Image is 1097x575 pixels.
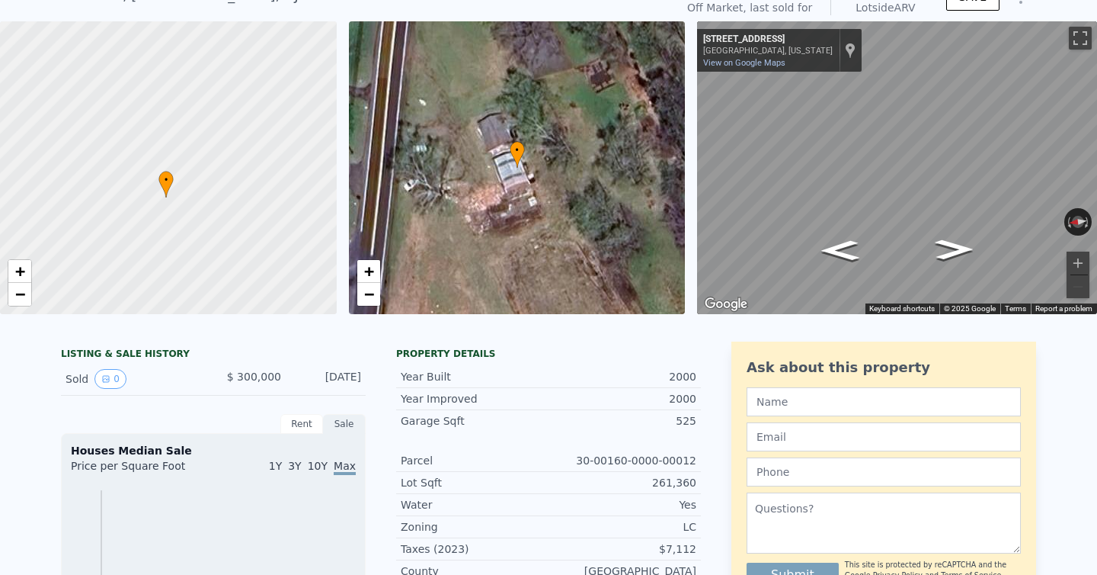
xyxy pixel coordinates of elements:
div: Property details [396,348,701,360]
span: Max [334,460,356,475]
span: + [363,262,373,281]
div: • [510,141,525,168]
button: Keyboard shortcuts [869,304,935,314]
a: Show location on map [845,42,856,59]
div: $7,112 [548,541,696,557]
div: [GEOGRAPHIC_DATA], [US_STATE] [703,46,833,56]
div: Rent [280,414,323,434]
button: Rotate counterclockwise [1064,208,1073,236]
span: • [158,173,174,187]
div: Map [697,21,1097,314]
img: Google [701,294,751,314]
a: View on Google Maps [703,58,785,68]
a: Open this area in Google Maps (opens a new window) [701,294,751,314]
div: Yes [548,497,696,512]
div: LISTING & SALE HISTORY [61,348,366,363]
div: Parcel [401,453,548,468]
button: Toggle fullscreen view [1069,27,1092,50]
div: [STREET_ADDRESS] [703,34,833,46]
div: 30-00160-0000-00012 [548,453,696,468]
div: Garage Sqft [401,413,548,429]
div: 261,360 [548,475,696,490]
span: − [363,284,373,304]
span: 3Y [288,460,301,472]
div: Lot Sqft [401,475,548,490]
div: 525 [548,413,696,429]
a: Report a problem [1035,304,1092,313]
div: Ask about this property [747,357,1021,378]
path: Go North, Hwy 79 [804,236,875,265]
div: Taxes (2023) [401,541,548,557]
div: Price per Square Foot [71,458,213,483]
a: Zoom in [8,260,31,283]
span: 10Y [308,460,328,472]
div: Zoning [401,519,548,535]
div: Year Improved [401,391,548,406]
div: Water [401,497,548,512]
a: Terms (opens in new tab) [1005,304,1026,313]
a: Zoom out [8,283,31,306]
input: Email [747,422,1021,451]
a: Zoom out [357,283,380,306]
button: Rotate clockwise [1084,208,1092,236]
div: [DATE] [293,369,361,389]
div: Houses Median Sale [71,443,356,458]
button: Reset the view [1063,214,1092,230]
span: + [15,262,25,281]
path: Go South, Hwy 79 [919,235,990,265]
div: Year Built [401,369,548,384]
div: Street View [697,21,1097,314]
span: • [510,143,525,157]
input: Phone [747,458,1021,487]
span: − [15,284,25,304]
button: View historical data [94,369,126,389]
input: Name [747,387,1021,416]
div: 2000 [548,369,696,384]
span: $ 300,000 [227,371,281,383]
div: Sold [66,369,201,389]
span: 1Y [269,460,282,472]
div: • [158,171,174,198]
div: LC [548,519,696,535]
button: Zoom out [1067,275,1089,298]
button: Zoom in [1067,252,1089,275]
div: 2000 [548,391,696,406]
div: Sale [323,414,366,434]
a: Zoom in [357,260,380,283]
span: © 2025 Google [944,304,996,313]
